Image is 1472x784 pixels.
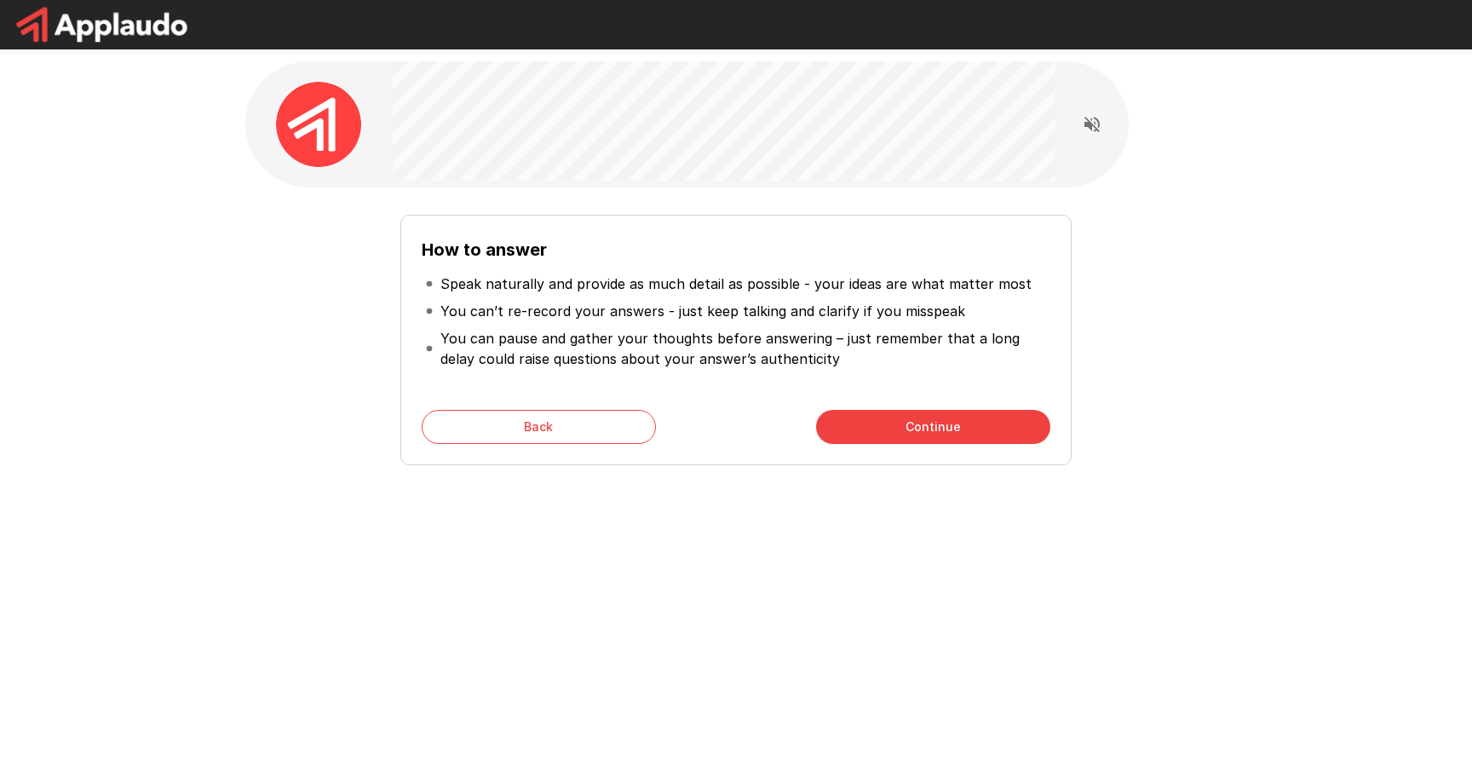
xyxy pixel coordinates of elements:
[440,301,965,321] p: You can’t re-record your answers - just keep talking and clarify if you misspeak
[440,328,1047,369] p: You can pause and gather your thoughts before answering – just remember that a long delay could r...
[276,82,361,167] img: applaudo_avatar.png
[422,239,547,260] b: How to answer
[1075,107,1109,141] button: Read questions aloud
[422,410,656,444] button: Back
[816,410,1050,444] button: Continue
[440,274,1032,294] p: Speak naturally and provide as much detail as possible - your ideas are what matter most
